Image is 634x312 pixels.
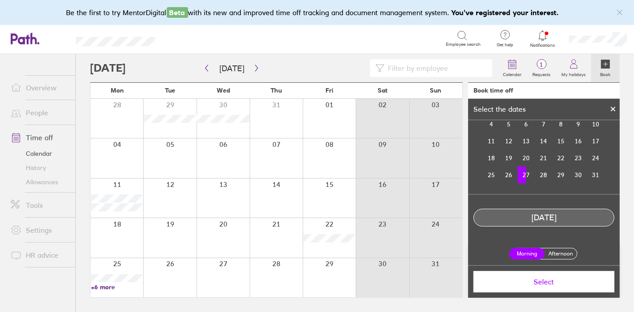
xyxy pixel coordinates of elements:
[452,8,559,17] b: You've registered your interest.
[91,283,143,291] a: +6 more
[473,60,615,194] div: Calendar
[552,116,570,133] td: Friday, August 8, 2025
[483,150,500,166] td: Monday, August 18, 2025
[167,7,188,18] span: Beta
[4,79,75,97] a: Overview
[552,133,570,150] td: Friday, August 15, 2025
[587,133,605,150] td: Sunday, August 17, 2025
[552,166,570,183] td: Friday, August 29, 2025
[4,104,75,122] a: People
[483,116,500,133] td: Monday, August 4, 2025
[4,221,75,239] a: Settings
[528,29,557,48] a: Notifications
[468,105,531,113] div: Select the dates
[165,87,175,94] span: Tue
[518,150,535,166] td: Wednesday, August 20, 2025
[271,87,282,94] span: Thu
[384,60,487,77] input: Filter by employee
[473,271,614,292] button: Select
[587,150,605,166] td: Sunday, August 24, 2025
[500,116,518,133] td: Tuesday, August 5, 2025
[570,150,587,166] td: Saturday, August 23, 2025
[595,69,616,77] label: Book
[4,196,75,214] a: Tools
[111,87,124,94] span: Mon
[500,133,518,150] td: Tuesday, August 12, 2025
[66,7,568,18] div: Be the first to try MentorDigital with its new and improved time off tracking and document manage...
[446,42,481,47] span: Employee search
[570,116,587,133] td: Saturday, August 9, 2025
[4,175,75,189] a: Allowances
[535,150,552,166] td: Thursday, August 21, 2025
[430,87,441,94] span: Sun
[518,116,535,133] td: Wednesday, August 6, 2025
[527,61,556,68] span: 1
[498,69,527,77] label: Calendar
[490,42,519,48] span: Get help
[500,166,518,183] td: Tuesday, August 26, 2025
[473,87,513,94] div: Book time off
[527,54,556,82] a: 1Requests
[543,248,579,259] label: Afternoon
[217,87,230,94] span: Wed
[587,166,605,183] td: Sunday, August 31, 2025
[527,69,556,77] label: Requests
[4,161,75,175] a: History
[378,87,387,94] span: Sat
[535,133,552,150] td: Thursday, August 14, 2025
[4,146,75,161] a: Calendar
[4,246,75,264] a: HR advice
[483,133,500,150] td: Monday, August 11, 2025
[535,166,552,183] td: Thursday, August 28, 2025
[480,278,608,286] span: Select
[556,69,591,77] label: My holidays
[212,61,251,76] button: [DATE]
[518,166,535,183] td: Selected. Wednesday, August 27, 2025
[528,43,557,48] span: Notifications
[325,87,333,94] span: Fri
[570,133,587,150] td: Saturday, August 16, 2025
[500,150,518,166] td: Tuesday, August 19, 2025
[556,54,591,82] a: My holidays
[591,54,620,82] a: Book
[552,150,570,166] td: Friday, August 22, 2025
[179,34,202,42] div: Search
[509,248,545,259] label: Morning
[535,116,552,133] td: Thursday, August 7, 2025
[4,129,75,146] a: Time off
[587,116,605,133] td: Sunday, August 10, 2025
[483,166,500,183] td: Monday, August 25, 2025
[474,213,614,223] div: [DATE]
[518,133,535,150] td: Wednesday, August 13, 2025
[570,166,587,183] td: Saturday, August 30, 2025
[498,54,527,82] a: Calendar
